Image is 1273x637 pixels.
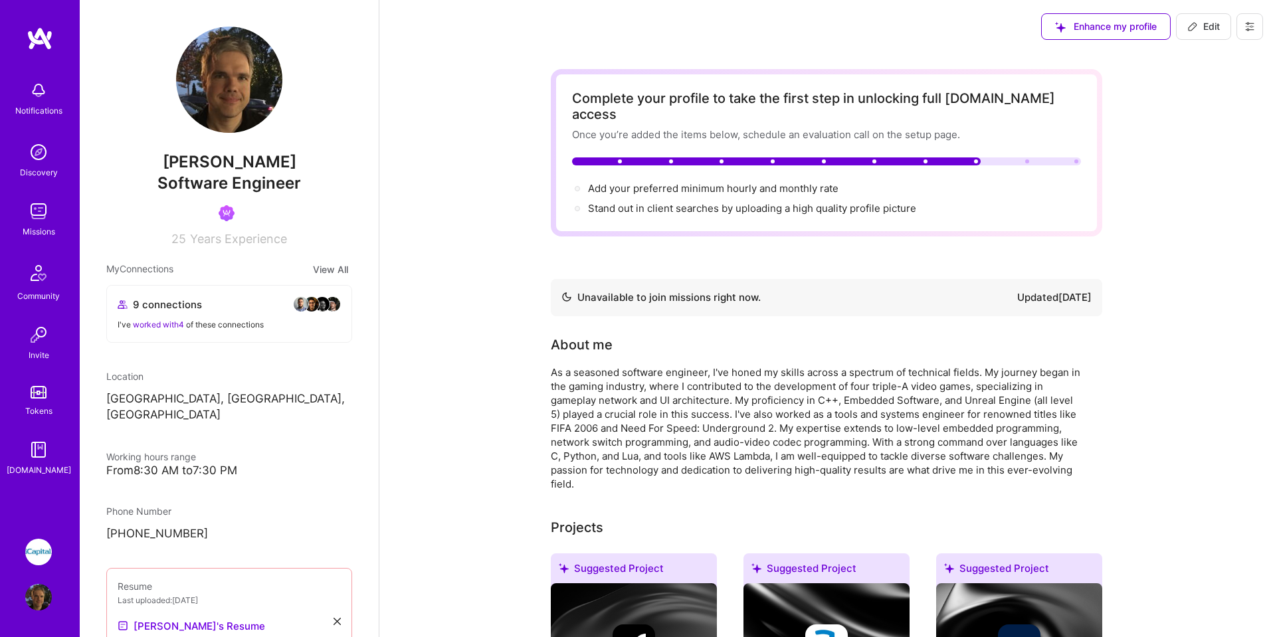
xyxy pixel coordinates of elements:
span: Resume [118,581,152,592]
img: Been on Mission [219,205,235,221]
button: View All [309,262,352,277]
i: icon SuggestedTeams [751,563,761,573]
i: icon SuggestedTeams [1055,22,1066,33]
div: Discovery [20,165,58,179]
i: icon Close [334,618,341,625]
span: Add your preferred minimum hourly and monthly rate [588,182,838,195]
button: Edit [1176,13,1231,40]
span: 25 [171,232,186,246]
div: Notifications [15,104,62,118]
img: iCapital: Building an Alternative Investment Marketplace [25,539,52,565]
img: Availability [561,292,572,302]
img: avatar [314,296,330,312]
img: Community [23,257,54,289]
img: avatar [293,296,309,312]
div: Tokens [25,404,52,418]
a: [PERSON_NAME]'s Resume [118,618,265,634]
i: icon SuggestedTeams [944,563,954,573]
a: iCapital: Building an Alternative Investment Marketplace [22,539,55,565]
div: Location [106,369,352,383]
p: [GEOGRAPHIC_DATA], [GEOGRAPHIC_DATA], [GEOGRAPHIC_DATA] [106,391,352,423]
img: avatar [325,296,341,312]
div: I've of these connections [118,318,341,331]
img: Resume [118,620,128,631]
img: guide book [25,436,52,463]
span: Enhance my profile [1055,20,1157,33]
img: User Avatar [176,27,282,133]
div: As a seasoned software engineer, I've honed my skills across a spectrum of technical fields. My j... [551,365,1082,491]
img: User Avatar [25,584,52,610]
span: Phone Number [106,505,171,517]
img: Invite [25,321,52,348]
div: Last uploaded: [DATE] [118,593,341,607]
img: bell [25,77,52,104]
span: Edit [1187,20,1220,33]
div: [DOMAIN_NAME] [7,463,71,477]
img: discovery [25,139,52,165]
a: User Avatar [22,584,55,610]
div: About me [551,335,613,355]
div: Unavailable to join missions right now. [561,290,761,306]
div: Suggested Project [936,553,1102,589]
div: Community [17,289,60,303]
div: Once you’re added the items below, schedule an evaluation call on the setup page. [572,128,1081,141]
span: Working hours range [106,451,196,462]
span: worked with 4 [133,319,184,329]
img: avatar [304,296,320,312]
button: 9 connectionsavataravataravataravatarI've worked with4 of these connections [106,285,352,343]
div: Updated [DATE] [1017,290,1092,306]
div: Complete your profile to take the first step in unlocking full [DOMAIN_NAME] access [572,90,1081,122]
div: Missions [23,225,55,238]
div: Suggested Project [743,553,910,589]
span: My Connections [106,262,173,277]
span: [PERSON_NAME] [106,152,352,172]
span: Software Engineer [157,173,301,193]
p: [PHONE_NUMBER] [106,526,352,542]
img: tokens [31,386,47,399]
img: logo [27,27,53,50]
div: From 8:30 AM to 7:30 PM [106,464,352,478]
i: icon SuggestedTeams [559,563,569,573]
div: Invite [29,348,49,362]
button: Enhance my profile [1041,13,1171,40]
div: Projects [551,517,603,537]
img: teamwork [25,198,52,225]
div: Stand out in client searches by uploading a high quality profile picture [588,201,916,215]
div: Suggested Project [551,553,717,589]
i: icon Collaborator [118,300,128,310]
span: 9 connections [133,298,202,312]
span: Years Experience [190,232,287,246]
